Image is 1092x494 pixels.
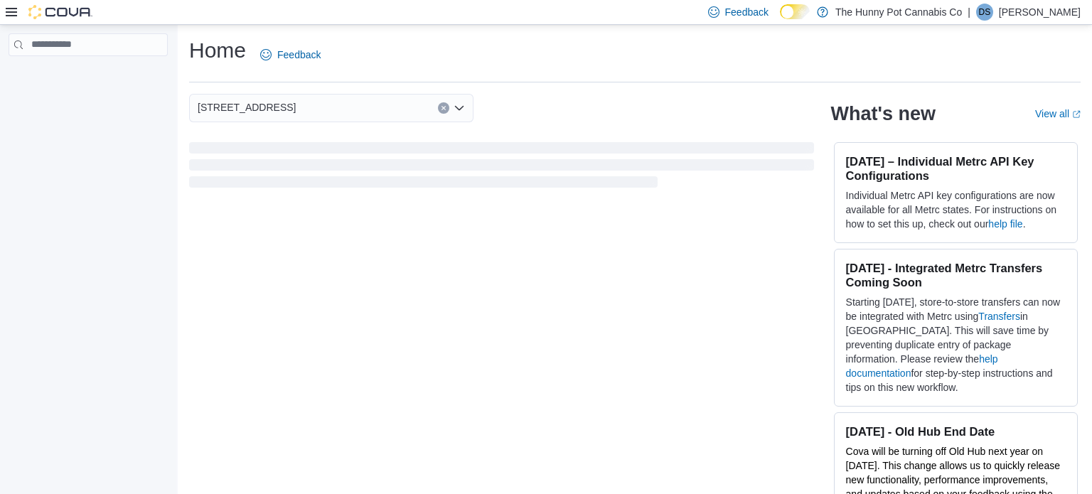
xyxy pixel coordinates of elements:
[9,59,168,93] nav: Complex example
[255,41,326,69] a: Feedback
[988,218,1022,230] a: help file
[1035,108,1081,119] a: View allExternal link
[846,353,998,379] a: help documentation
[780,19,781,20] span: Dark Mode
[725,5,769,19] span: Feedback
[28,5,92,19] img: Cova
[846,295,1066,394] p: Starting [DATE], store-to-store transfers can now be integrated with Metrc using in [GEOGRAPHIC_D...
[846,188,1066,231] p: Individual Metrc API key configurations are now available for all Metrc states. For instructions ...
[454,102,465,114] button: Open list of options
[835,4,962,21] p: The Hunny Pot Cannabis Co
[1072,110,1081,119] svg: External link
[968,4,970,21] p: |
[277,48,321,62] span: Feedback
[999,4,1081,21] p: [PERSON_NAME]
[189,145,814,190] span: Loading
[976,4,993,21] div: Davin Saini
[831,102,936,125] h2: What's new
[979,4,991,21] span: DS
[780,4,810,19] input: Dark Mode
[978,311,1020,322] a: Transfers
[846,424,1066,439] h3: [DATE] - Old Hub End Date
[438,102,449,114] button: Clear input
[846,261,1066,289] h3: [DATE] - Integrated Metrc Transfers Coming Soon
[189,36,246,65] h1: Home
[198,99,296,116] span: [STREET_ADDRESS]
[846,154,1066,183] h3: [DATE] – Individual Metrc API Key Configurations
